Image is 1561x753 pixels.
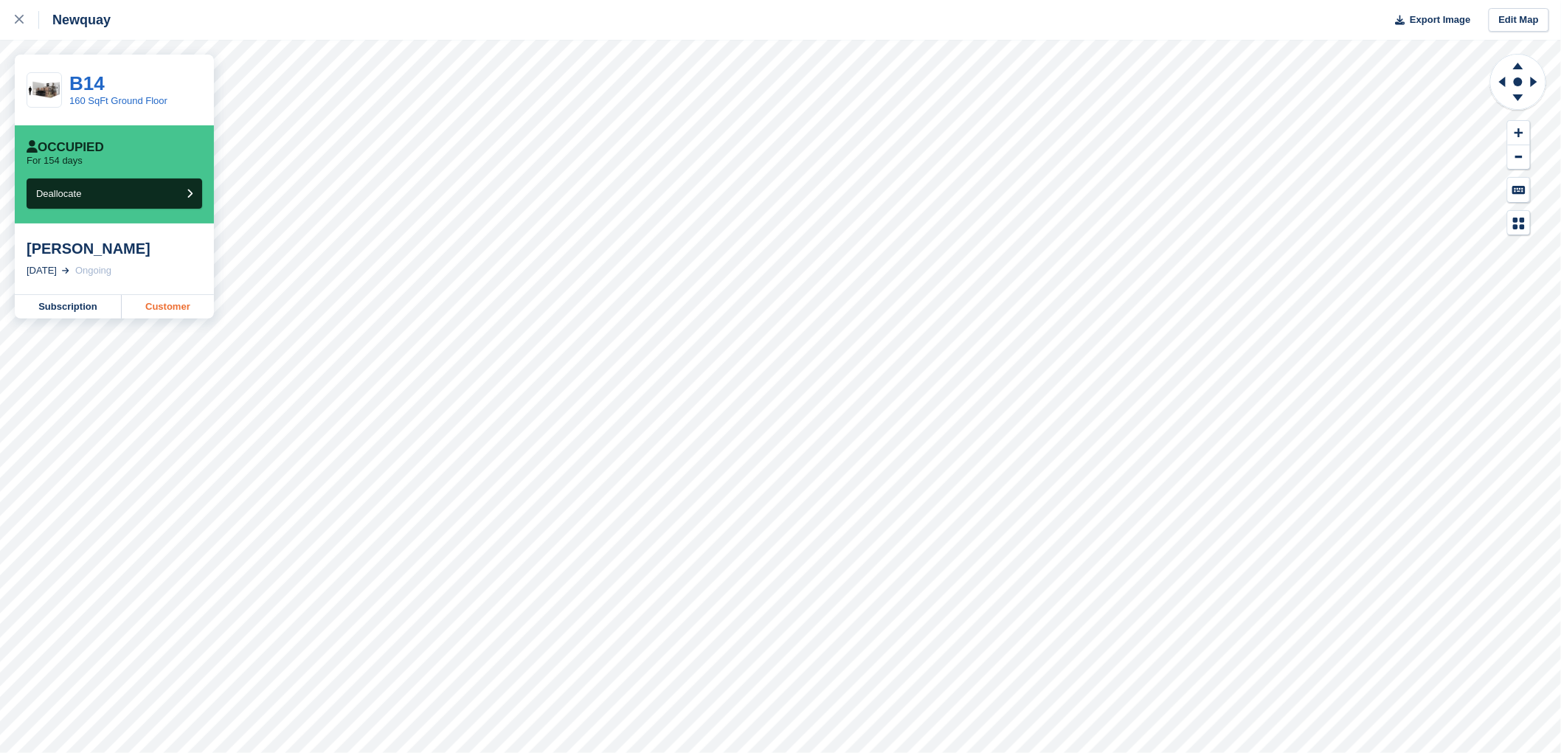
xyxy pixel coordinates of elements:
[15,295,122,319] a: Subscription
[122,295,214,319] a: Customer
[27,77,61,103] img: 150-sqft-unit.jpg
[1508,145,1530,170] button: Zoom Out
[1508,178,1530,202] button: Keyboard Shortcuts
[39,11,111,29] div: Newquay
[1508,211,1530,235] button: Map Legend
[69,95,167,106] a: 160 SqFt Ground Floor
[1410,13,1470,27] span: Export Image
[1489,8,1549,32] a: Edit Map
[62,268,69,274] img: arrow-right-light-icn-cde0832a797a2874e46488d9cf13f60e5c3a73dbe684e267c42b8395dfbc2abf.svg
[75,263,111,278] div: Ongoing
[27,240,202,257] div: [PERSON_NAME]
[1508,121,1530,145] button: Zoom In
[27,263,57,278] div: [DATE]
[27,178,202,209] button: Deallocate
[36,188,81,199] span: Deallocate
[1387,8,1471,32] button: Export Image
[69,72,105,94] a: B14
[27,155,83,167] p: For 154 days
[27,140,104,155] div: Occupied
